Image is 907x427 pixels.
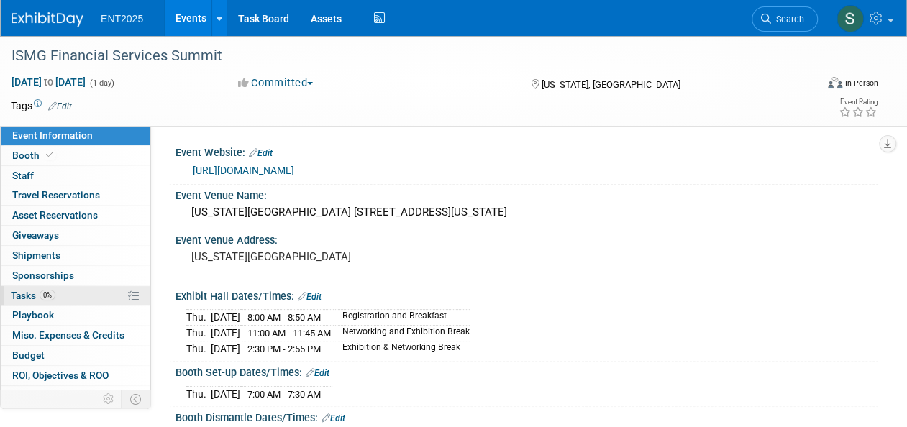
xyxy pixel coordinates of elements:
a: Edit [322,413,345,423]
div: Event Venue Address: [176,229,878,247]
a: Attachments [1,386,150,405]
span: to [42,76,55,88]
span: [DATE] [DATE] [11,75,86,88]
td: Tags [11,98,72,113]
span: Asset Reservations [12,209,98,221]
div: Exhibit Hall Dates/Times: [176,285,878,304]
a: Staff [1,166,150,185]
a: Edit [48,101,72,111]
div: In-Person [844,78,878,88]
div: Booth Dismantle Dates/Times: [176,407,878,426]
img: ExhibitDay [12,12,83,27]
span: Tasks [11,290,55,301]
a: Edit [249,148,273,158]
div: Event Rating [839,98,878,106]
a: Sponsorships [1,266,150,285]
span: 8:00 AM - 8:50 AM [247,312,321,323]
div: Event Format [752,75,878,96]
a: Edit [298,292,322,302]
span: Booth [12,150,56,161]
a: Travel Reservations [1,185,150,205]
a: Search [752,6,818,32]
span: Travel Reservations [12,189,100,201]
span: 7:00 AM - 7:30 AM [247,389,321,400]
td: [DATE] [211,386,240,401]
span: Event Information [12,129,93,141]
div: [US_STATE][GEOGRAPHIC_DATA] [STREET_ADDRESS][US_STATE] [186,201,867,224]
img: Format-Inperson.png [828,77,842,88]
span: Budget [12,349,45,361]
td: [DATE] [211,310,240,326]
div: Booth Set-up Dates/Times: [176,362,878,380]
a: Playbook [1,306,150,325]
div: Event Venue Name: [176,185,878,203]
td: Registration and Breakfast [334,310,470,326]
span: Staff [12,170,34,181]
span: 11:00 AM - 11:45 AM [247,328,331,339]
span: Misc. Expenses & Credits [12,329,124,341]
span: ROI, Objectives & ROO [12,369,109,381]
span: Shipments [12,249,60,261]
a: [URL][DOMAIN_NAME] [193,165,294,176]
span: 2:30 PM - 2:55 PM [247,344,321,354]
span: [US_STATE], [GEOGRAPHIC_DATA] [542,79,680,90]
i: Booth reservation complete [46,151,53,159]
span: Search [771,14,804,24]
pre: [US_STATE][GEOGRAPHIC_DATA] [191,250,452,263]
td: Toggle Event Tabs [122,390,151,408]
a: Event Information [1,126,150,145]
span: Giveaways [12,229,59,241]
td: Thu. [186,310,211,326]
a: Giveaways [1,226,150,245]
span: Playbook [12,309,54,321]
a: Shipments [1,246,150,265]
td: Thu. [186,326,211,341]
a: Budget [1,346,150,365]
td: Personalize Event Tab Strip [96,390,122,408]
a: Tasks0% [1,286,150,306]
span: Attachments [12,390,70,401]
td: Networking and Exhibition Break [334,326,470,341]
a: Misc. Expenses & Credits [1,326,150,345]
span: (1 day) [88,78,114,88]
td: Thu. [186,341,211,356]
a: ROI, Objectives & ROO [1,366,150,385]
span: 0% [40,290,55,300]
span: ENT2025 [101,13,143,24]
td: Thu. [186,386,211,401]
td: [DATE] [211,341,240,356]
div: Event Website: [176,142,878,160]
a: Asset Reservations [1,206,150,225]
td: [DATE] [211,326,240,341]
a: Edit [306,368,329,378]
div: ISMG Financial Services Summit [6,43,804,69]
td: Exhibition & Networking Break [334,341,470,356]
img: Stephanie Silva [837,5,864,32]
span: Sponsorships [12,270,74,281]
button: Committed [233,75,319,91]
a: Booth [1,146,150,165]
